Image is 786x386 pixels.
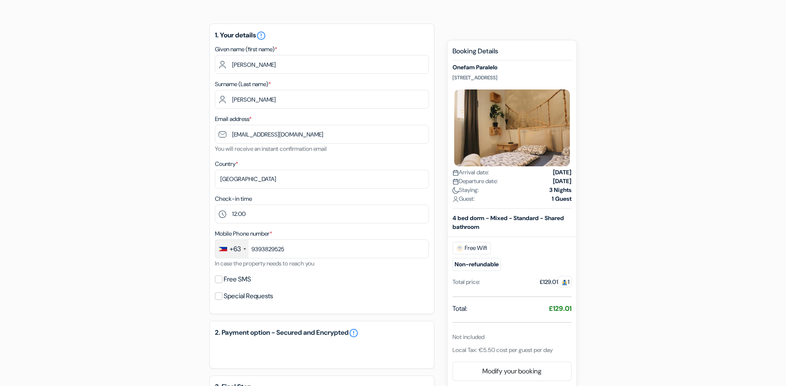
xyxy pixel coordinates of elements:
strong: [DATE] [553,168,572,177]
a: error_outline [349,328,359,338]
label: Given name (first name) [215,45,277,54]
label: Free SMS [224,273,251,285]
label: Surname (Last name) [215,80,271,89]
a: error_outline [256,31,266,39]
label: Email address [215,115,251,123]
span: Arrival date: [453,168,489,177]
div: +63 [230,244,241,254]
img: moon.svg [453,187,459,194]
label: Check-in time [215,194,252,203]
b: 4 bed dorm - Mixed - Standard - Shared bathroom [453,214,564,231]
small: Non-refundable [453,258,501,271]
div: Not included [453,333,572,341]
strong: 3 Nights [549,186,572,194]
span: Local Tax: €5.50 cost per guest per day [453,346,553,354]
a: Modify your booking [453,363,571,379]
small: In case the property needs to reach you [215,260,314,267]
span: Free Wifi [453,242,491,255]
input: Enter first name [215,55,429,74]
p: [STREET_ADDRESS] [453,74,572,81]
span: Guest: [453,194,475,203]
img: calendar.svg [453,179,459,185]
i: error_outline [256,31,266,41]
strong: £129.01 [549,304,572,313]
h5: 1. Your details [215,31,429,41]
img: user_icon.svg [453,196,459,202]
img: calendar.svg [453,170,459,176]
div: £129.01 [540,278,572,286]
img: free_wifi.svg [456,245,463,252]
h5: Booking Details [453,47,572,60]
input: 905 123 4567 [215,239,429,258]
div: Philippines: +63 [215,240,249,258]
input: Enter last name [215,90,429,109]
small: You will receive an instant confirmation email [215,145,327,152]
span: Total: [453,304,467,314]
strong: 1 Guest [552,194,572,203]
label: Special Requests [224,290,273,302]
img: guest.svg [561,279,568,286]
span: Departure date: [453,177,498,186]
h5: Onefam Paralelo [453,64,572,71]
span: 1 [558,276,572,288]
div: Total price: [453,278,480,286]
label: Mobile Phone number [215,229,272,238]
strong: [DATE] [553,177,572,186]
input: Enter email address [215,125,429,144]
label: Country [215,160,238,168]
h5: 2. Payment option - Secured and Encrypted [215,328,429,338]
span: Staying: [453,186,479,194]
